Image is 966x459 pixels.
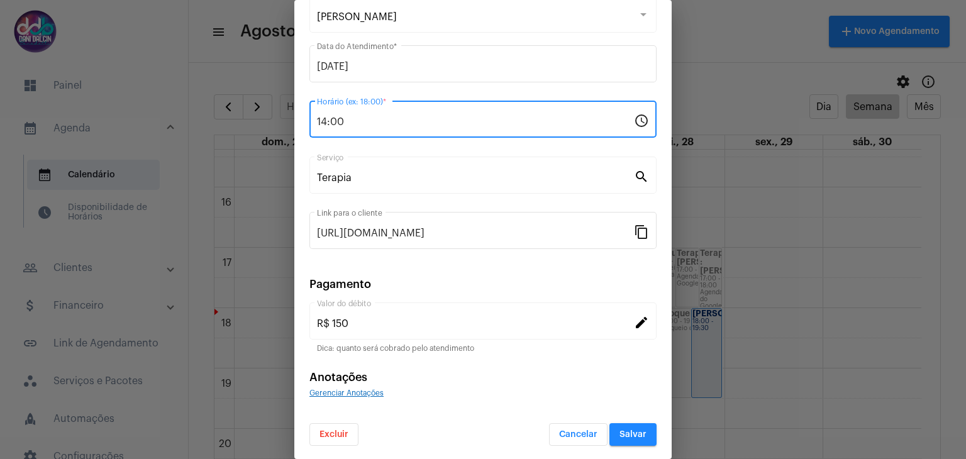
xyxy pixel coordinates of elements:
[317,116,634,128] input: Horário
[634,169,649,184] mat-icon: search
[317,318,634,329] input: Valor
[634,113,649,128] mat-icon: schedule
[309,279,371,290] span: Pagamento
[319,430,348,439] span: Excluir
[309,372,367,383] span: Anotações
[559,430,597,439] span: Cancelar
[619,430,647,439] span: Salvar
[609,423,657,446] button: Salvar
[549,423,608,446] button: Cancelar
[309,423,358,446] button: Excluir
[317,172,634,184] input: Pesquisar serviço
[634,224,649,239] mat-icon: content_copy
[317,12,397,22] span: [PERSON_NAME]
[317,345,474,353] mat-hint: Dica: quanto será cobrado pelo atendimento
[317,228,634,239] input: Link
[634,314,649,329] mat-icon: edit
[309,389,384,397] span: Gerenciar Anotações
